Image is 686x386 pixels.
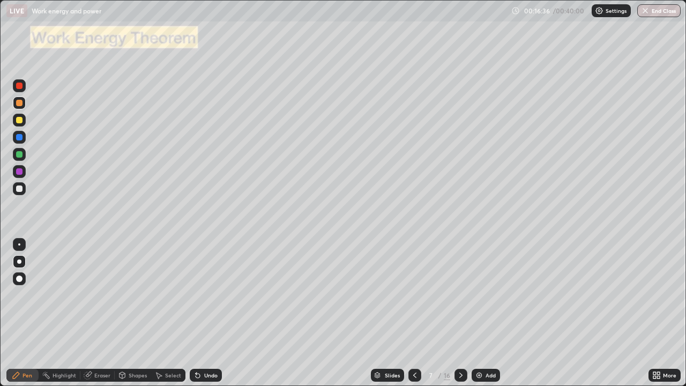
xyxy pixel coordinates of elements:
div: 16 [444,370,450,380]
div: Select [165,373,181,378]
img: add-slide-button [475,371,483,380]
div: Eraser [94,373,110,378]
div: Slides [385,373,400,378]
img: end-class-cross [641,6,650,15]
div: Pen [23,373,32,378]
button: End Class [637,4,681,17]
div: Shapes [129,373,147,378]
p: Work energy and power [32,6,101,15]
div: Highlight [53,373,76,378]
p: LIVE [10,6,24,15]
div: 7 [426,372,436,378]
img: class-settings-icons [595,6,603,15]
div: Add [486,373,496,378]
div: Undo [204,373,218,378]
div: / [438,372,442,378]
p: Settings [606,8,627,13]
div: More [663,373,676,378]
